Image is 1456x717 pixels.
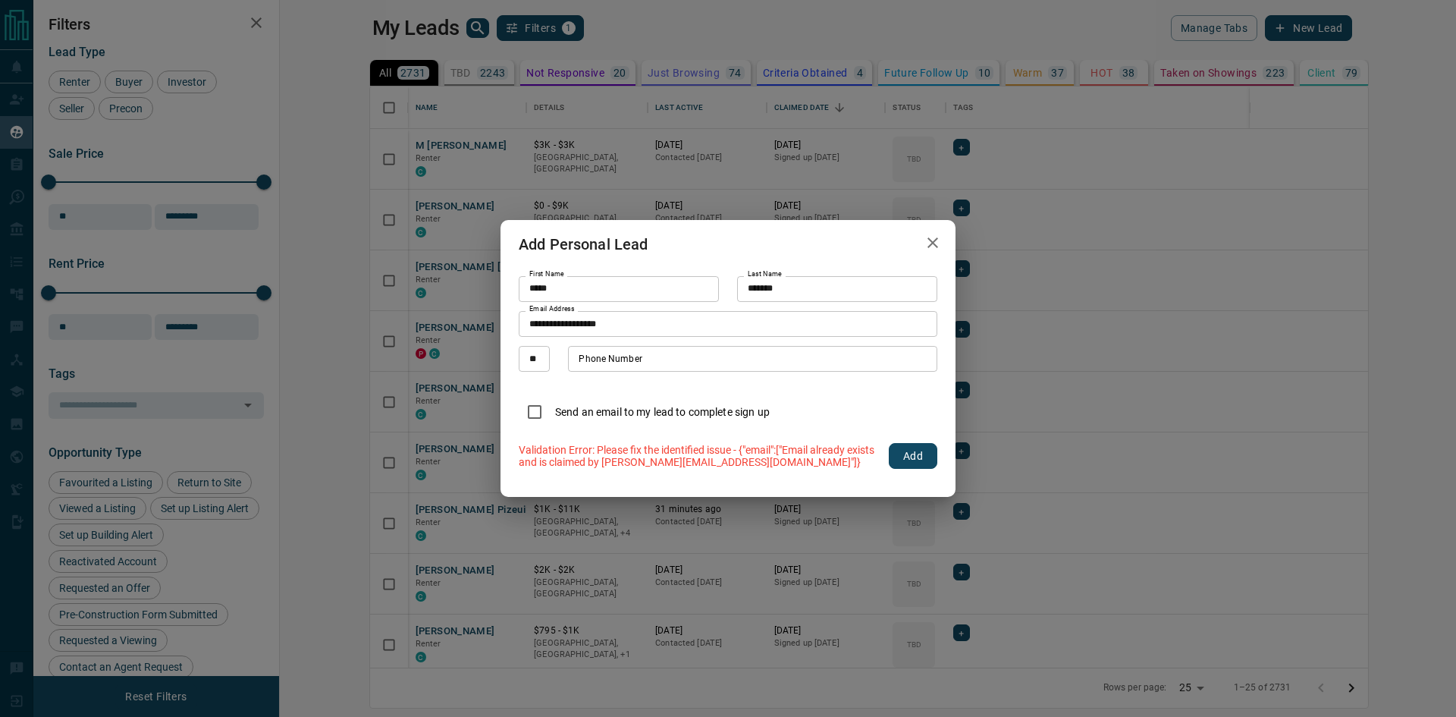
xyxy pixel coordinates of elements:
h2: Add Personal Lead [500,220,667,269]
label: First Name [529,269,564,279]
p: Validation Error: Please fix the identified issue - {"email":["Email already exists and is claime... [519,444,880,468]
p: Send an email to my lead to complete sign up [555,404,770,420]
label: Last Name [748,269,782,279]
button: Add [889,443,937,469]
label: Email Address [529,304,575,314]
